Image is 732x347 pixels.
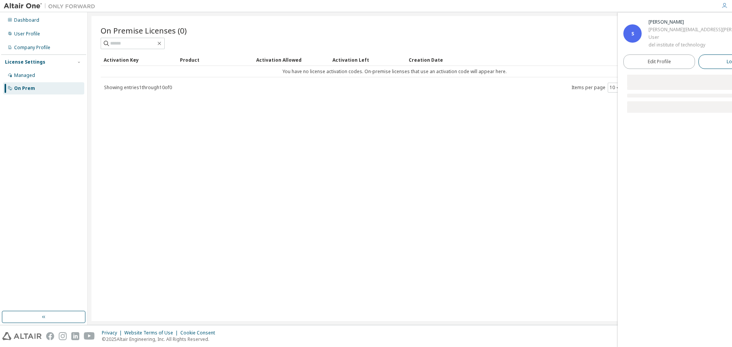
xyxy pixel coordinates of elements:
[71,332,79,340] img: linkedin.svg
[180,54,250,66] div: Product
[101,66,689,77] td: You have no license activation codes. On-premise licenses that use an activation code will appear...
[14,85,35,91] div: On Prem
[631,30,634,37] span: S
[59,332,67,340] img: instagram.svg
[571,83,622,93] span: Items per page
[84,332,95,340] img: youtube.svg
[14,45,50,51] div: Company Profile
[332,54,403,66] div: Activation Left
[610,85,620,91] button: 10
[5,59,45,65] div: License Settings
[14,17,39,23] div: Dashboard
[104,84,172,91] span: Showing entries 1 through 10 of 0
[648,59,671,65] span: Edit Profile
[180,330,220,336] div: Cookie Consent
[409,54,685,66] div: Creation Date
[14,31,40,37] div: User Profile
[102,336,220,342] p: © 2025 Altair Engineering, Inc. All Rights Reserved.
[623,54,695,69] a: Edit Profile
[46,332,54,340] img: facebook.svg
[124,330,180,336] div: Website Terms of Use
[14,72,35,78] div: Managed
[256,54,326,66] div: Activation Allowed
[104,54,174,66] div: Activation Key
[2,332,42,340] img: altair_logo.svg
[4,2,99,10] img: Altair One
[102,330,124,336] div: Privacy
[101,25,187,36] span: On Premise Licenses (0)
